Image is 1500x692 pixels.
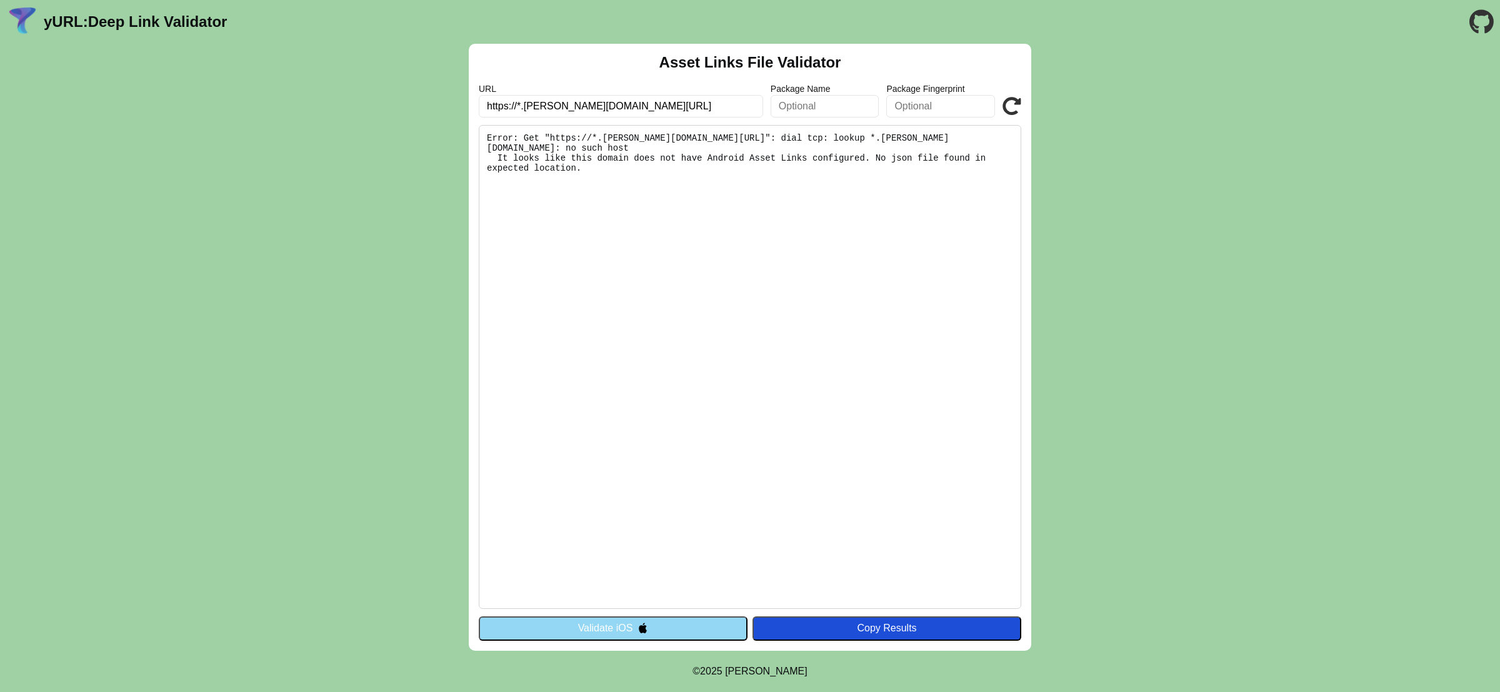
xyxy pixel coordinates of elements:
[6,6,39,38] img: yURL Logo
[725,666,807,676] a: Michael Ibragimchayev's Personal Site
[771,84,879,94] label: Package Name
[479,84,763,94] label: URL
[700,666,722,676] span: 2025
[479,616,747,640] button: Validate iOS
[659,54,841,71] h2: Asset Links File Validator
[637,623,648,633] img: appleIcon.svg
[752,616,1021,640] button: Copy Results
[692,651,807,692] footer: ©
[479,95,763,118] input: Required
[44,13,227,31] a: yURL:Deep Link Validator
[771,95,879,118] input: Optional
[886,84,995,94] label: Package Fingerprint
[759,623,1015,634] div: Copy Results
[886,95,995,118] input: Optional
[479,125,1021,609] pre: Error: Get "https://*.[PERSON_NAME][DOMAIN_NAME][URL]": dial tcp: lookup *.[PERSON_NAME][DOMAIN_N...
